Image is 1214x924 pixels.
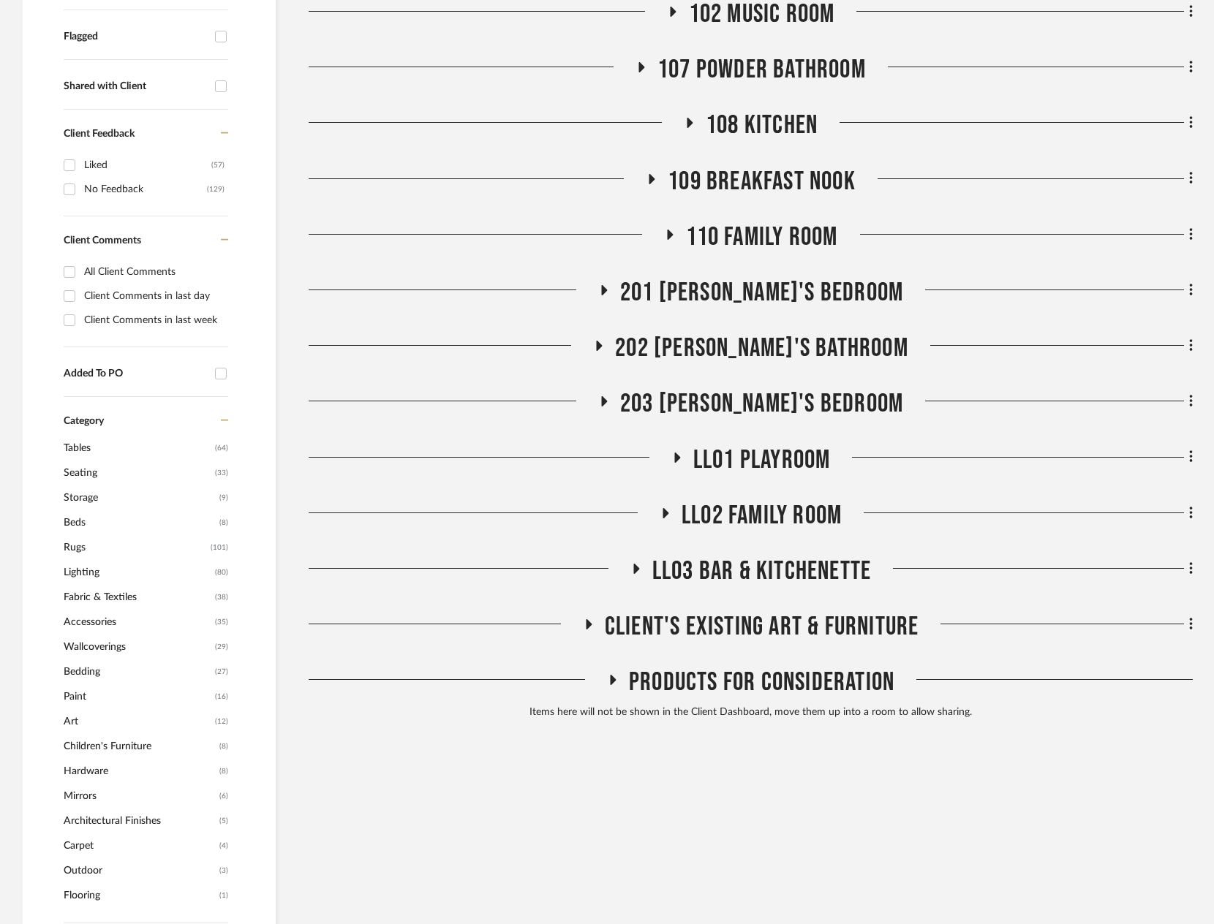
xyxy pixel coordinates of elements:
[64,80,208,93] div: Shared with Client
[620,277,903,308] span: 201 [PERSON_NAME]'s Bedroom
[84,154,211,177] div: Liked
[219,784,228,808] span: (6)
[219,884,228,907] span: (1)
[219,735,228,758] span: (8)
[84,260,225,284] div: All Client Comments
[211,536,228,559] span: (101)
[64,808,216,833] span: Architectural Finishes
[64,684,211,709] span: Paint
[64,368,208,380] div: Added To PO
[615,333,908,364] span: 202 [PERSON_NAME]'s Bathroom
[211,154,225,177] div: (57)
[706,110,818,141] span: 108 Kitchen
[215,586,228,609] span: (38)
[64,129,135,139] span: Client Feedback
[657,54,866,86] span: 107 Powder Bathroom
[84,308,225,332] div: Client Comments in last week
[629,667,894,698] span: Products For Consideration
[207,178,225,201] div: (129)
[215,635,228,659] span: (29)
[64,510,216,535] span: Beds
[84,284,225,308] div: Client Comments in last day
[686,221,838,253] span: 110 Family Room
[219,834,228,857] span: (4)
[668,166,856,197] span: 109 Breakfast Nook
[215,660,228,683] span: (27)
[219,486,228,510] span: (9)
[64,235,141,246] span: Client Comments
[64,31,208,43] div: Flagged
[64,415,104,428] span: Category
[215,561,228,584] span: (80)
[620,388,903,420] span: 203 [PERSON_NAME]'s Bedroom
[219,760,228,783] span: (8)
[64,659,211,684] span: Bedding
[64,759,216,784] span: Hardware
[64,535,207,560] span: Rugs
[64,734,216,759] span: Children's Furniture
[682,500,842,531] span: LL02 Family Room
[84,178,207,201] div: No Feedback
[215,436,228,460] span: (64)
[64,585,211,610] span: Fabric & Textiles
[693,444,831,476] span: LL01 Playroom
[64,635,211,659] span: Wallcoverings
[64,610,211,635] span: Accessories
[215,685,228,708] span: (16)
[215,461,228,485] span: (33)
[64,485,216,510] span: Storage
[219,809,228,833] span: (5)
[652,556,871,587] span: LL03 Bar & Kitchenette
[64,436,211,461] span: Tables
[64,833,216,858] span: Carpet
[64,709,211,734] span: Art
[64,858,216,883] span: Outdoor
[64,784,216,808] span: Mirrors
[309,705,1193,721] div: Items here will not be shown in the Client Dashboard, move them up into a room to allow sharing.
[64,560,211,585] span: Lighting
[215,610,228,634] span: (35)
[215,710,228,733] span: (12)
[64,461,211,485] span: Seating
[64,883,216,908] span: Flooring
[605,611,919,643] span: Client's Existing Art & Furniture
[219,511,228,534] span: (8)
[219,859,228,882] span: (3)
